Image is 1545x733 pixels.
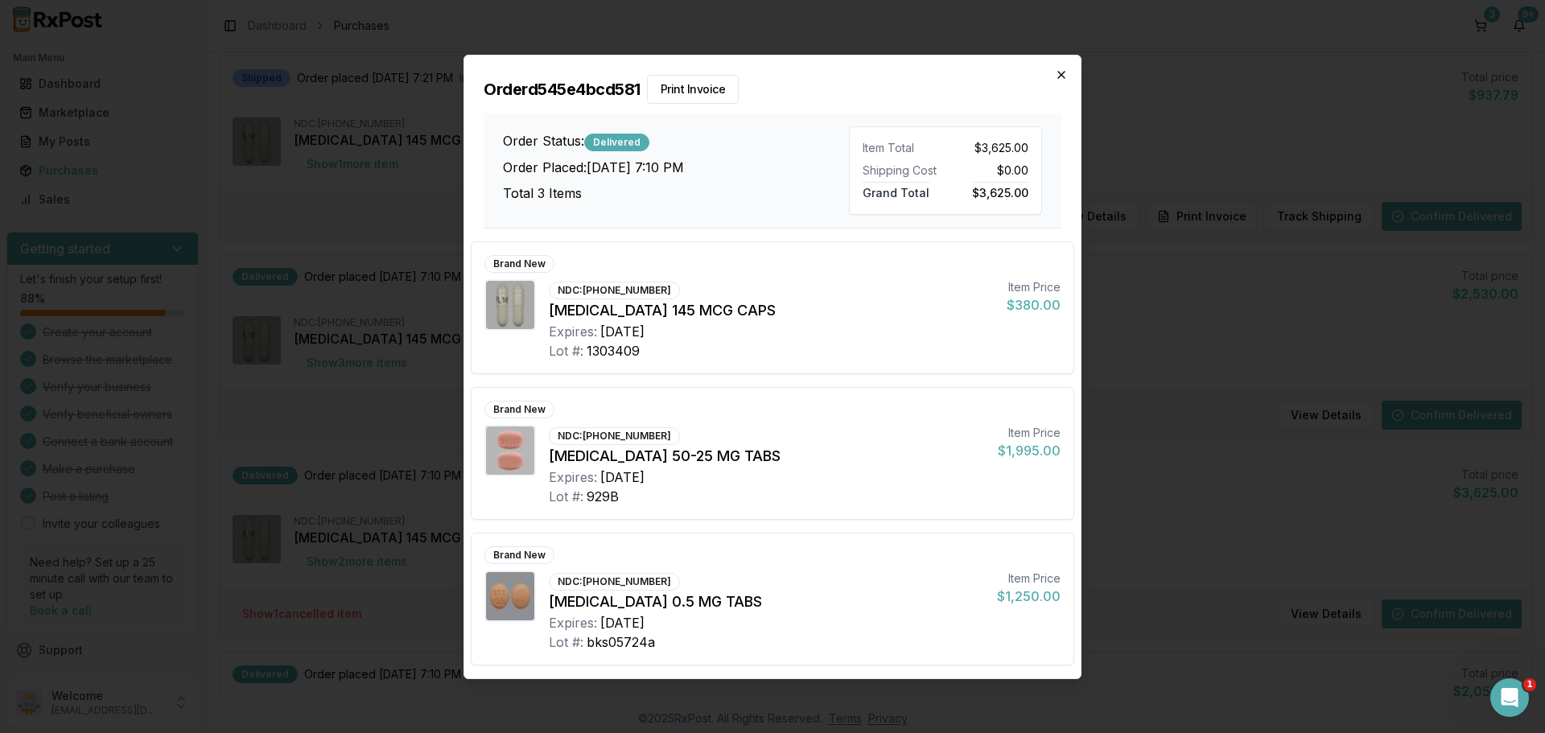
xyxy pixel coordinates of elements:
[1490,678,1529,717] iframe: Intercom live chat
[549,573,680,591] div: NDC: [PHONE_NUMBER]
[587,487,619,506] div: 929B
[486,572,534,620] img: Rexulti 0.5 MG TABS
[484,255,554,273] div: Brand New
[549,487,583,506] div: Lot #:
[863,163,939,179] div: Shipping Cost
[1007,279,1061,295] div: Item Price
[549,282,680,299] div: NDC: [PHONE_NUMBER]
[1523,678,1536,691] span: 1
[974,140,1028,156] span: $3,625.00
[998,441,1061,460] div: $1,995.00
[549,467,597,487] div: Expires:
[503,158,849,177] h3: Order Placed: [DATE] 7:10 PM
[484,546,554,564] div: Brand New
[1007,295,1061,315] div: $380.00
[584,134,649,151] div: Delivered
[549,427,680,445] div: NDC: [PHONE_NUMBER]
[863,182,929,200] span: Grand Total
[549,341,583,360] div: Lot #:
[600,467,645,487] div: [DATE]
[600,613,645,632] div: [DATE]
[863,140,939,156] div: Item Total
[549,322,597,341] div: Expires:
[647,75,740,104] button: Print Invoice
[486,426,534,475] img: Juluca 50-25 MG TABS
[998,425,1061,441] div: Item Price
[997,587,1061,606] div: $1,250.00
[997,570,1061,587] div: Item Price
[600,322,645,341] div: [DATE]
[549,613,597,632] div: Expires:
[587,341,640,360] div: 1303409
[549,445,985,467] div: [MEDICAL_DATA] 50-25 MG TABS
[972,182,1028,200] span: $3,625.00
[503,183,849,203] h3: Total 3 Items
[549,299,994,322] div: [MEDICAL_DATA] 145 MCG CAPS
[484,75,1061,104] h2: Order d545e4bcd581
[587,632,655,652] div: bks05724a
[549,591,984,613] div: [MEDICAL_DATA] 0.5 MG TABS
[952,163,1028,179] div: $0.00
[549,632,583,652] div: Lot #:
[503,131,849,151] h3: Order Status:
[486,281,534,329] img: Linzess 145 MCG CAPS
[484,401,554,418] div: Brand New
